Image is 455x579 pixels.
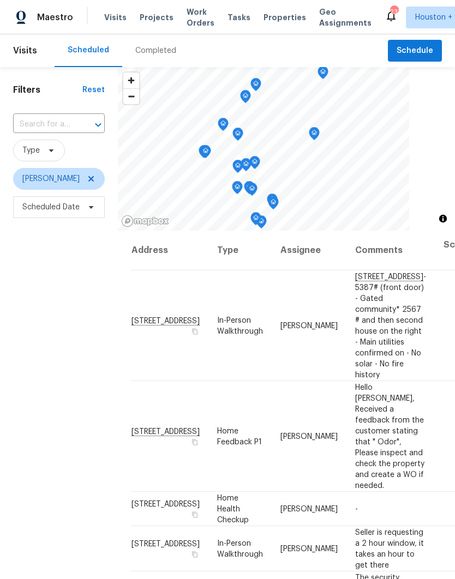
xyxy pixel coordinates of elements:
[217,316,263,335] span: In-Person Walkthrough
[123,89,139,104] span: Zoom out
[267,194,278,210] div: Map marker
[355,505,358,512] span: -
[240,90,251,107] div: Map marker
[199,145,209,162] div: Map marker
[37,12,73,23] span: Maestro
[250,212,261,229] div: Map marker
[118,67,409,231] canvas: Map
[318,66,328,83] div: Map marker
[22,173,80,184] span: [PERSON_NAME]
[123,73,139,88] button: Zoom in
[397,44,433,58] span: Schedule
[13,85,82,95] h1: Filters
[217,427,262,445] span: Home Feedback P1
[190,509,200,519] button: Copy Address
[256,215,267,232] div: Map marker
[355,528,424,569] span: Seller is requesting a 2 hour window, it takes an hour to get there
[280,322,338,329] span: [PERSON_NAME]
[264,12,306,23] span: Properties
[68,45,109,56] div: Scheduled
[440,213,446,225] span: Toggle attribution
[388,40,442,62] button: Schedule
[272,231,346,270] th: Assignee
[190,326,200,336] button: Copy Address
[232,160,243,177] div: Map marker
[280,505,338,512] span: [PERSON_NAME]
[280,545,338,552] span: [PERSON_NAME]
[217,494,249,523] span: Home Health Checkup
[131,540,200,547] span: [STREET_ADDRESS]
[228,14,250,21] span: Tasks
[250,78,261,95] div: Map marker
[249,156,260,173] div: Map marker
[355,383,424,489] span: Hello [PERSON_NAME], Received a feedback from the customer stating that " Odor", Please inspect a...
[190,437,200,447] button: Copy Address
[200,145,211,162] div: Map marker
[131,500,200,508] span: [STREET_ADDRESS]
[190,549,200,559] button: Copy Address
[104,12,127,23] span: Visits
[22,145,40,156] span: Type
[218,118,229,135] div: Map marker
[436,212,450,225] button: Toggle attribution
[232,181,243,198] div: Map marker
[309,127,320,144] div: Map marker
[135,45,176,56] div: Completed
[232,128,243,144] div: Map marker
[91,117,106,132] button: Open
[208,231,272,270] th: Type
[123,88,139,104] button: Zoom out
[268,196,279,213] div: Map marker
[131,231,208,270] th: Address
[280,432,338,440] span: [PERSON_NAME]
[217,539,263,558] span: In-Person Walkthrough
[244,181,255,198] div: Map marker
[13,39,37,63] span: Visits
[121,215,169,227] a: Mapbox homepage
[140,12,173,23] span: Projects
[241,158,252,175] div: Map marker
[82,85,105,95] div: Reset
[346,231,435,270] th: Comments
[355,273,426,378] span: - 5387# (front door) - Gated community* 2567 # and then second house on the right - Main utilitie...
[22,202,80,213] span: Scheduled Date
[247,183,258,200] div: Map marker
[390,7,398,17] div: 23
[319,7,372,28] span: Geo Assignments
[13,116,74,133] input: Search for an address...
[187,7,214,28] span: Work Orders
